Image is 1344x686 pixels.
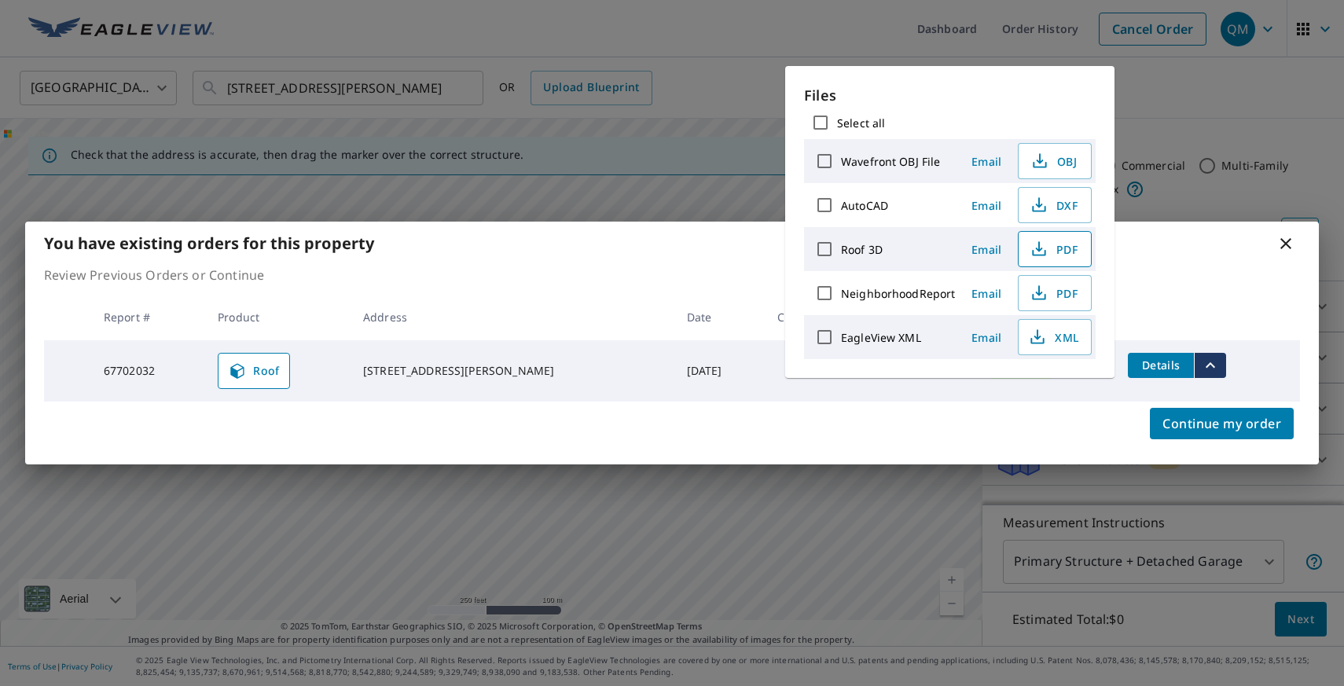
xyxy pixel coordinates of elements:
button: PDF [1018,275,1092,311]
span: Roof [228,361,280,380]
span: XML [1028,328,1078,347]
label: Wavefront OBJ File [841,154,940,169]
label: NeighborhoodReport [841,286,955,301]
button: Email [961,237,1012,262]
span: Email [968,242,1005,257]
span: Email [968,286,1005,301]
span: Details [1137,358,1184,372]
a: Roof [218,353,290,389]
td: 67702032 [91,340,205,402]
button: XML [1018,319,1092,355]
button: Continue my order [1150,408,1294,439]
button: Email [961,325,1012,350]
button: filesDropdownBtn-67702032 [1194,353,1226,378]
span: PDF [1028,284,1078,303]
span: OBJ [1028,152,1078,171]
td: [DATE] [674,340,765,402]
span: Continue my order [1162,413,1281,435]
label: EagleView XML [841,330,921,345]
th: Address [351,294,674,340]
span: Email [968,154,1005,169]
p: Files [804,85,1096,106]
button: detailsBtn-67702032 [1128,353,1194,378]
th: Date [674,294,765,340]
button: Email [961,281,1012,306]
th: Claim ID [765,294,871,340]
p: Review Previous Orders or Continue [44,266,1300,284]
button: Email [961,149,1012,174]
button: DXF [1018,187,1092,223]
b: You have existing orders for this property [44,233,374,254]
th: Product [205,294,351,340]
label: Roof 3D [841,242,883,257]
label: AutoCAD [841,198,888,213]
th: Report # [91,294,205,340]
button: OBJ [1018,143,1092,179]
button: Email [961,193,1012,218]
span: DXF [1028,196,1078,215]
span: Email [968,198,1005,213]
div: [STREET_ADDRESS][PERSON_NAME] [363,363,662,379]
span: Email [968,330,1005,345]
button: PDF [1018,231,1092,267]
span: PDF [1028,240,1078,259]
label: Select all [837,116,885,130]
